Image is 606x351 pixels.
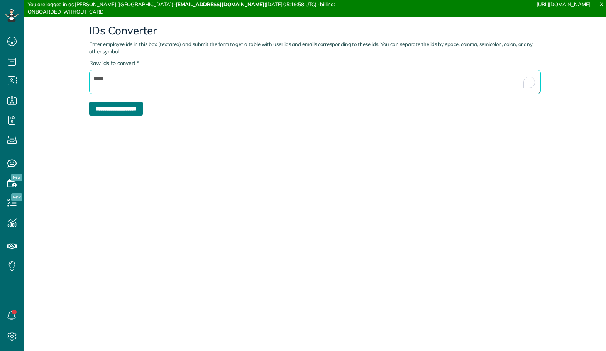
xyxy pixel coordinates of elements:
span: New [11,193,22,201]
span: New [11,174,22,181]
p: Enter employee ids in this box (textarea) and submit the form to get a table with user ids and em... [89,41,541,55]
strong: [EMAIL_ADDRESS][DOMAIN_NAME] [176,1,264,7]
textarea: To enrich screen reader interactions, please activate Accessibility in Grammarly extension settings [89,70,541,94]
h2: IDs Converter [89,25,541,37]
a: [URL][DOMAIN_NAME] [537,1,591,7]
label: Raw ids to convert [89,59,139,67]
